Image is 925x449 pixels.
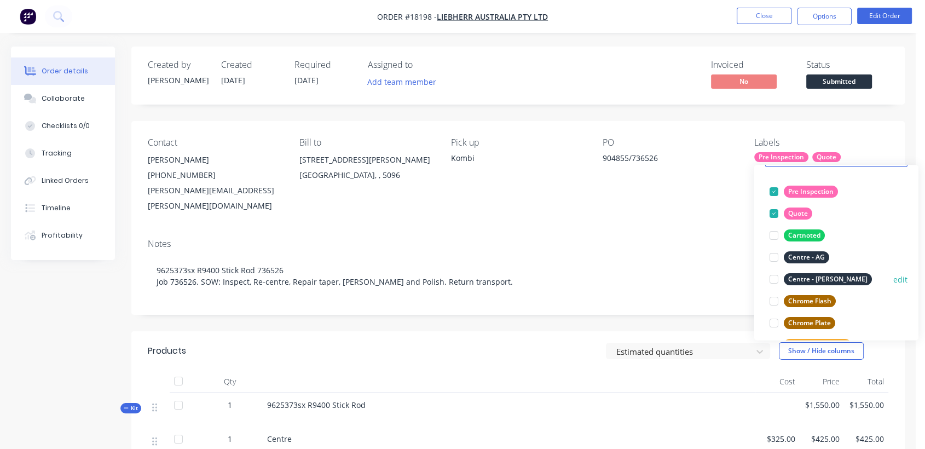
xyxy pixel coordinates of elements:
[368,60,477,70] div: Assigned to
[784,295,836,307] div: Chrome Flash
[267,434,292,444] span: Centre
[804,433,840,445] span: $425.00
[11,222,115,249] button: Profitability
[148,254,888,298] div: 9625373sx R9400 Stick Rod 736526 Job 736526. SOW: Inspect, Re-centre, Repair taper, [PERSON_NAME]...
[451,137,585,148] div: Pick up
[800,371,844,393] div: Price
[148,74,208,86] div: [PERSON_NAME]
[857,8,912,24] button: Edit Order
[228,399,232,411] span: 1
[294,75,319,85] span: [DATE]
[806,60,888,70] div: Status
[603,152,737,168] div: 904855/736526
[844,371,888,393] div: Total
[603,137,737,148] div: PO
[779,342,864,360] button: Show / Hide columns
[294,60,355,70] div: Required
[228,433,232,445] span: 1
[148,152,282,214] div: [PERSON_NAME][PHONE_NUMBER][PERSON_NAME][EMAIL_ADDRESS][PERSON_NAME][DOMAIN_NAME]
[299,152,433,187] div: [STREET_ADDRESS][PERSON_NAME][GEOGRAPHIC_DATA], , 5096
[804,399,840,411] span: $1,550.00
[784,317,835,329] div: Chrome Plate
[806,74,872,88] span: Submitted
[765,228,829,243] button: Cartnoted
[197,371,263,393] div: Qty
[11,85,115,112] button: Collaborate
[848,433,884,445] span: $425.00
[42,176,89,186] div: Linked Orders
[42,66,88,76] div: Order details
[755,371,800,393] div: Cost
[42,231,83,240] div: Profitability
[893,274,907,285] button: edit
[20,8,36,25] img: Factory
[362,74,442,89] button: Add team member
[42,121,90,131] div: Checklists 0/0
[368,74,442,89] button: Add team member
[711,74,777,88] span: No
[11,194,115,222] button: Timeline
[765,206,817,221] button: Quote
[299,152,433,168] div: [STREET_ADDRESS][PERSON_NAME]
[784,186,838,198] div: Pre Inspection
[42,203,71,213] div: Timeline
[437,11,548,22] a: Liebherr Australia Pty Ltd
[784,339,851,351] div: Chrome Plate Only
[148,137,282,148] div: Contact
[11,112,115,140] button: Checklists 0/0
[11,140,115,167] button: Tracking
[148,183,282,214] div: [PERSON_NAME][EMAIL_ADDRESS][PERSON_NAME][DOMAIN_NAME]
[765,250,834,265] button: Centre - AG
[11,57,115,85] button: Order details
[737,8,791,24] button: Close
[754,137,888,148] div: Labels
[377,11,437,22] span: Order #18198 -
[784,251,829,263] div: Centre - AG
[765,272,876,287] button: Centre - [PERSON_NAME]
[451,152,585,164] div: Kombi
[797,8,852,25] button: Options
[299,137,433,148] div: Bill to
[812,152,841,162] div: Quote
[299,168,433,183] div: [GEOGRAPHIC_DATA], , 5096
[221,60,281,70] div: Created
[711,60,793,70] div: Invoiced
[148,60,208,70] div: Created by
[11,167,115,194] button: Linked Orders
[784,273,872,285] div: Centre - [PERSON_NAME]
[42,148,72,158] div: Tracking
[765,151,907,167] button: Create new label
[148,152,282,168] div: [PERSON_NAME]
[765,293,840,309] button: Chrome Flash
[765,337,855,353] button: Chrome Plate Only
[806,74,872,91] button: Submitted
[148,239,888,249] div: Notes
[148,344,186,358] div: Products
[267,400,366,410] span: 9625373sx R9400 Stick Rod
[784,208,812,220] div: Quote
[765,184,842,199] button: Pre Inspection
[754,152,808,162] div: Pre Inspection
[784,229,825,241] div: Cartnoted
[760,433,795,445] span: $325.00
[765,315,840,331] button: Chrome Plate
[42,94,85,103] div: Collaborate
[124,404,138,412] span: Kit
[848,399,884,411] span: $1,550.00
[120,403,141,413] button: Kit
[221,75,245,85] span: [DATE]
[148,168,282,183] div: [PHONE_NUMBER]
